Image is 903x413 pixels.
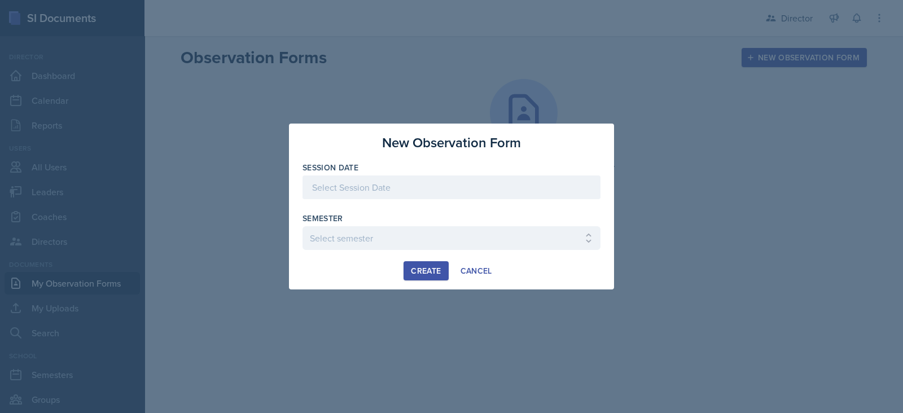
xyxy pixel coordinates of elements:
[382,133,521,153] h3: New Observation Form
[303,162,358,173] label: Session Date
[411,266,441,275] div: Create
[453,261,499,280] button: Cancel
[404,261,448,280] button: Create
[461,266,492,275] div: Cancel
[303,213,343,224] label: Semester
